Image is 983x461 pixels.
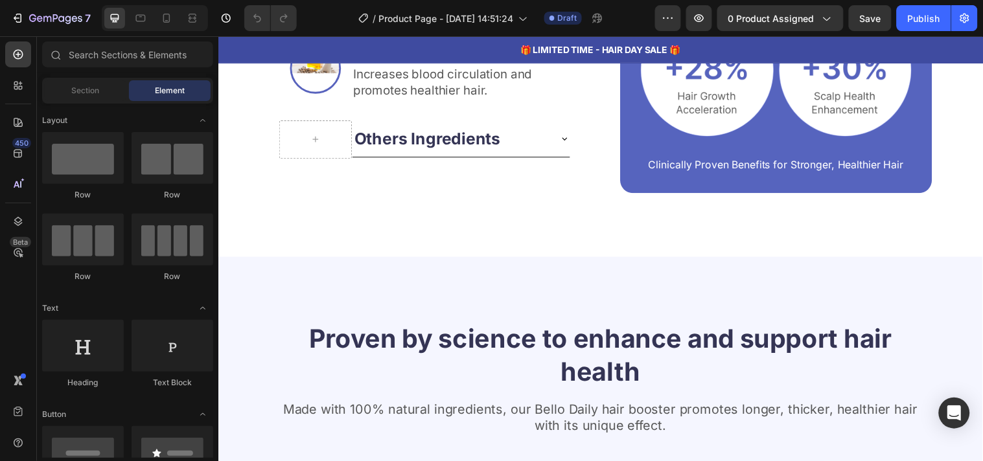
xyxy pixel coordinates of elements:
h2: Proven by science to enhance and support hair health [52,289,726,359]
button: 0 product assigned [717,5,844,31]
div: 450 [12,138,31,148]
span: 0 product assigned [728,12,815,25]
span: Button [42,409,66,420]
div: Text Block [132,377,213,388]
div: Undo/Redo [244,5,297,31]
span: Toggle open [192,298,213,319]
input: Search Sections & Elements [42,41,213,67]
p: 🎁 LIMITED TIME - HAIR DAY SALE 🎁 [1,6,776,20]
div: Heading [42,377,124,388]
span: Draft [557,12,577,24]
p: Clinically Proven Benefits for Stronger, Healthier Hair [431,124,704,137]
button: Publish [897,5,951,31]
span: Layout [42,115,67,126]
iframe: Design area [218,36,983,461]
div: Open Intercom Messenger [939,398,970,429]
button: 7 [5,5,97,31]
button: Save [849,5,892,31]
span: Element [155,85,185,96]
div: Row [132,271,213,282]
p: Made with 100% natural ingredients, our Bello Daily hair booster promotes longer, thicker, health... [53,370,724,404]
span: Toggle open [192,404,213,425]
span: Product Page - [DATE] 14:51:24 [378,12,513,25]
span: / [373,12,376,25]
div: Row [42,271,124,282]
p: Others Ingredients [139,93,287,115]
span: Save [860,13,881,24]
strong: Castor Oil [137,8,216,28]
p: 7 [85,10,91,26]
p: Increases blood circulation and promotes healthier hair. [137,31,357,63]
span: Toggle open [192,110,213,131]
span: Text [42,302,58,314]
div: Beta [10,237,31,247]
div: Publish [908,12,940,25]
div: Row [132,189,213,201]
img: gempages_581184019425657352-8debdeaa-04de-4806-a143-926f72b20bcb.png [73,6,125,58]
span: Section [72,85,100,96]
div: Row [42,189,124,201]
